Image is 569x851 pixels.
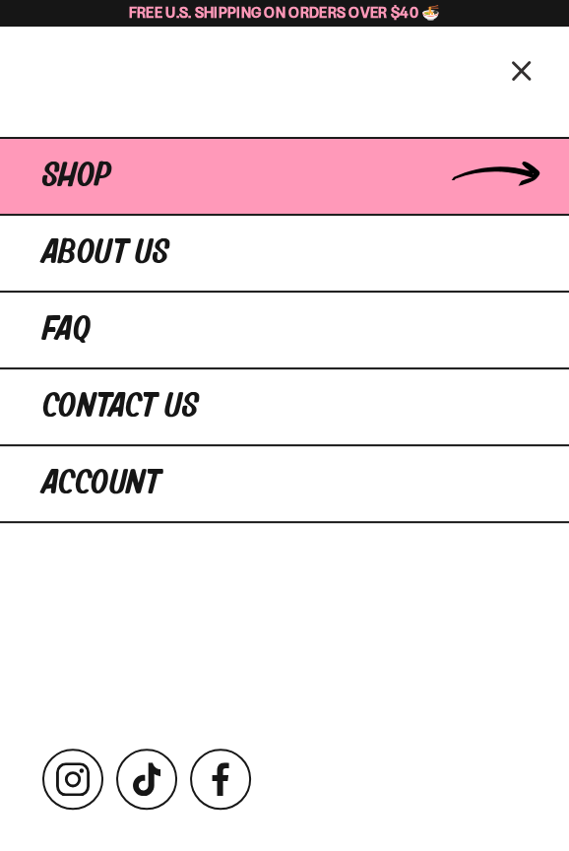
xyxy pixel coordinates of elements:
[42,159,111,194] span: Shop
[42,235,169,271] span: About Us
[42,389,199,425] span: Contact Us
[42,312,91,348] span: FAQ
[42,466,160,501] span: Account
[129,3,441,22] span: Free U.S. Shipping on Orders over $40 🍜
[505,52,539,87] button: Close menu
